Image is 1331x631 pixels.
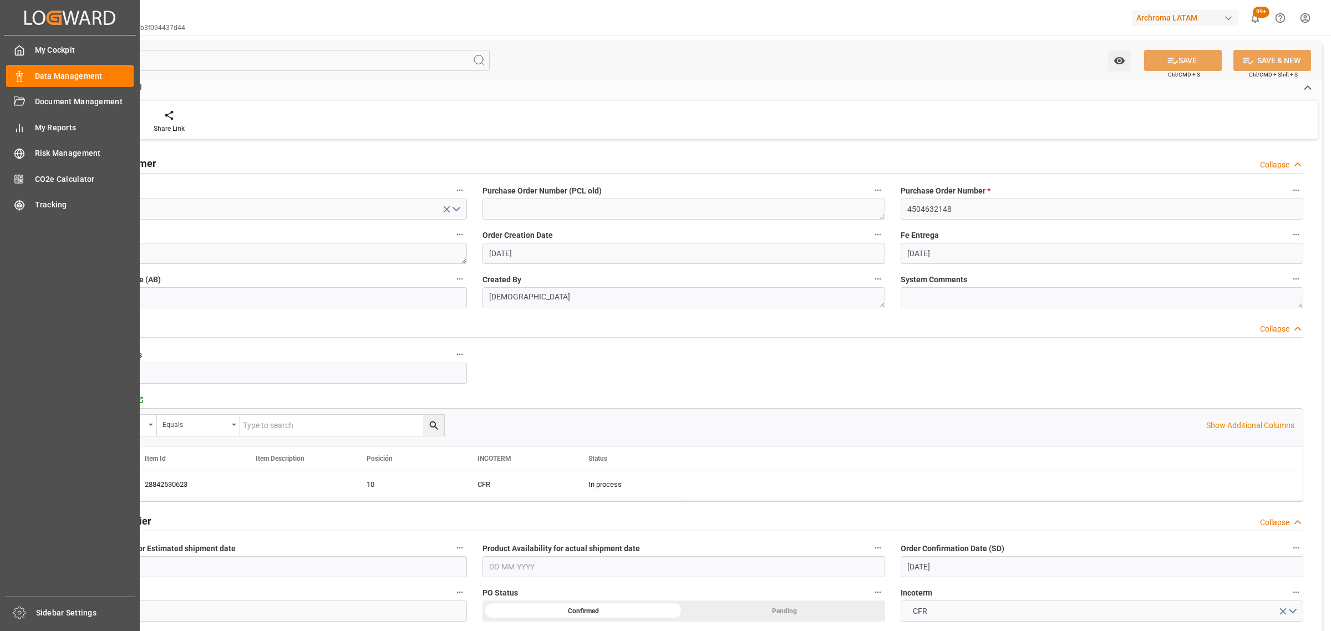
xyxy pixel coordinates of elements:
a: Document Management [6,91,134,113]
span: Ctrl/CMD + Shift + S [1249,70,1298,79]
button: open menu [157,415,240,436]
input: Type to search [240,415,444,436]
span: Item Description [256,455,304,462]
input: DD-MM-YYYY [482,243,885,264]
button: Purchase Order Number (PCL old) [871,183,885,197]
span: PO Status [482,587,518,599]
button: Product Availability for actual shipment date [871,541,885,555]
a: My Cockpit [6,39,134,61]
div: In process [575,471,686,497]
button: Order Creation Date [871,227,885,242]
div: Collapse [1260,159,1289,171]
input: DD-MM-YYYY [901,556,1303,577]
div: Collapse [1260,517,1289,528]
div: CFR [477,472,562,497]
button: Fe Entrega [1289,227,1303,242]
button: Req Arrival Date (AD) [453,585,467,599]
a: Tracking [6,194,134,216]
button: Material Description [453,227,467,242]
span: Status [588,455,607,462]
span: System Comments [901,274,967,286]
div: 28842530623 [131,471,242,497]
div: Press SPACE to select this row. [131,471,686,497]
a: Data Management [6,65,134,86]
div: Pending [684,601,885,622]
textarea: [DEMOGRAPHIC_DATA] [482,287,885,308]
button: Status [453,183,467,197]
span: Fe Entrega [901,230,939,241]
span: Posición [367,455,393,462]
button: Created By [871,272,885,286]
input: Search Fields [51,50,490,71]
button: System Comments [1289,272,1303,286]
div: Archroma LATAM [1132,10,1238,26]
span: Purchase Order Number (PCL old) [482,185,602,197]
a: Risk Management [6,143,134,164]
a: My Reports [6,116,134,138]
span: Risk Management [35,147,134,159]
span: Item Id [145,455,166,462]
button: open menu [901,601,1303,622]
button: Product Availability for Estimated shipment date [453,541,467,555]
input: DD-MM-YYYY [64,601,467,622]
span: CO2e Calculator [35,174,134,185]
span: CFR [907,605,933,617]
p: Show Additional Columns [1206,420,1294,431]
span: Product Availability for actual shipment date [482,543,640,554]
span: Tracking [35,199,134,211]
button: PO Status [871,585,885,599]
span: Document Management [35,96,134,108]
span: Sidebar Settings [36,607,135,619]
span: Product Availability for Estimated shipment date [64,543,236,554]
div: Share Link [154,124,185,134]
button: Required Product date (AB) [453,272,467,286]
span: Order Creation Date [482,230,553,241]
div: Collapse [1260,323,1289,335]
button: search button [423,415,444,436]
input: DD-MM-YYYY [64,287,467,308]
span: Ctrl/CMD + S [1168,70,1200,79]
div: Equals [162,417,228,430]
a: CO2e Calculator [6,168,134,190]
span: Data Management [35,70,134,82]
span: My Cockpit [35,44,134,56]
button: open menu [64,199,467,220]
span: Incoterm [901,587,932,599]
button: Help Center [1268,6,1293,30]
button: Incoterm [1289,585,1303,599]
button: show 100 new notifications [1243,6,1268,30]
input: DD-MM-YYYY [482,556,885,577]
button: SAVE & NEW [1233,50,1311,71]
button: Archroma LATAM [1132,7,1243,28]
button: open menu [1108,50,1131,71]
span: 99+ [1253,7,1269,18]
span: My Reports [35,122,134,134]
button: Order Confirmation Date (SD) [1289,541,1303,555]
button: Total No of Line Items [453,347,467,362]
button: SAVE [1144,50,1222,71]
input: DD-MM-YYYY [64,556,467,577]
div: 10 [367,472,451,497]
span: Created By [482,274,521,286]
div: Confirmed [482,601,684,622]
span: Order Confirmation Date (SD) [901,543,1004,554]
span: Purchase Order Number [901,185,990,197]
input: DD-MM-YYYY [901,243,1303,264]
span: INCOTERM [477,455,511,462]
button: Purchase Order Number * [1289,183,1303,197]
